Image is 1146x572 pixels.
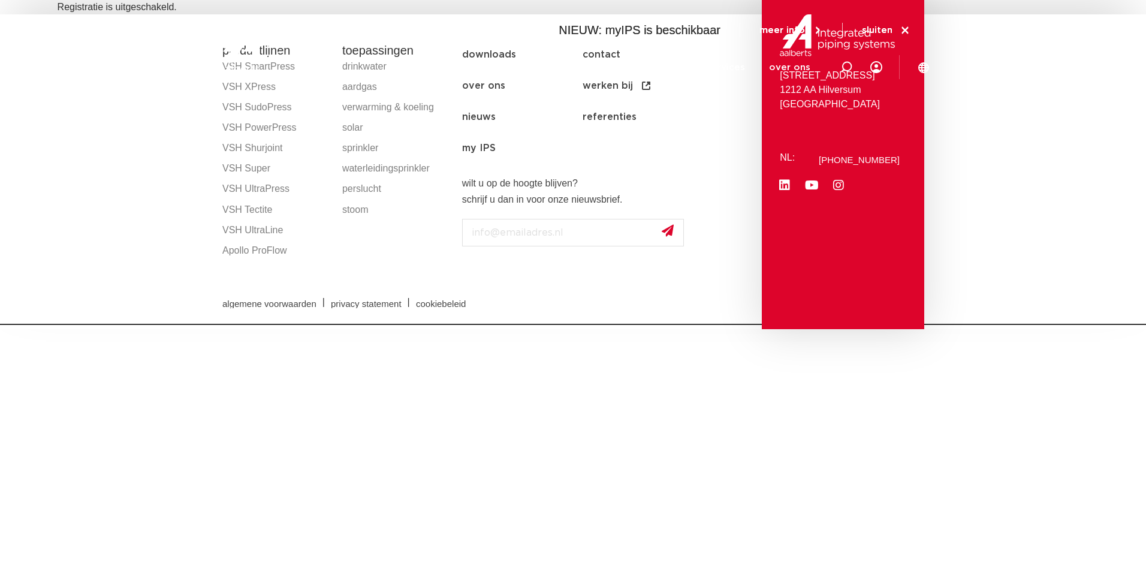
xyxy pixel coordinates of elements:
[213,299,325,308] a: algemene voorwaarden
[759,26,805,35] span: meer info
[462,133,583,164] a: my IPS
[342,179,450,199] a: perslucht
[662,224,674,237] img: send.svg
[462,219,684,246] input: info@emailadres.nl
[462,178,578,188] strong: wilt u op de hoogte blijven?
[222,138,330,158] a: VSH Shurjoint
[819,155,900,164] a: [PHONE_NUMBER]
[545,43,608,92] a: toepassingen
[462,101,583,133] a: nieuws
[632,43,683,92] a: downloads
[331,299,402,308] span: privacy statement
[870,43,882,92] div: my IPS
[222,200,330,220] a: VSH Tectite
[780,150,799,165] p: NL:
[342,118,450,138] a: solar
[222,97,330,118] a: VSH SudoPress
[222,179,330,199] a: VSH UltraPress
[342,200,450,220] a: stoom
[462,39,756,164] nav: Menu
[342,138,450,158] a: sprinkler
[342,158,450,179] a: waterleidingsprinkler
[482,43,521,92] a: markten
[410,43,810,92] nav: Menu
[769,43,810,92] a: over ons
[222,158,330,179] a: VSH Super
[559,23,720,37] span: NIEUW: myIPS is beschikbaar
[862,26,892,35] span: sluiten
[322,299,410,308] a: privacy statement
[407,299,475,308] a: cookiebeleid
[222,220,330,240] a: VSH UltraLine
[222,118,330,138] a: VSH PowerPress
[462,256,644,303] iframe: reCAPTCHA
[222,240,330,261] a: Apollo ProFlow
[583,101,703,133] a: referenties
[416,299,466,308] span: cookiebeleid
[862,25,910,36] a: sluiten
[410,43,459,92] a: producten
[222,299,316,308] span: algemene voorwaarden
[342,97,450,118] a: verwarming & koeling
[707,43,745,92] a: services
[759,25,823,36] a: meer info
[462,194,623,204] strong: schrijf u dan in voor onze nieuwsbrief.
